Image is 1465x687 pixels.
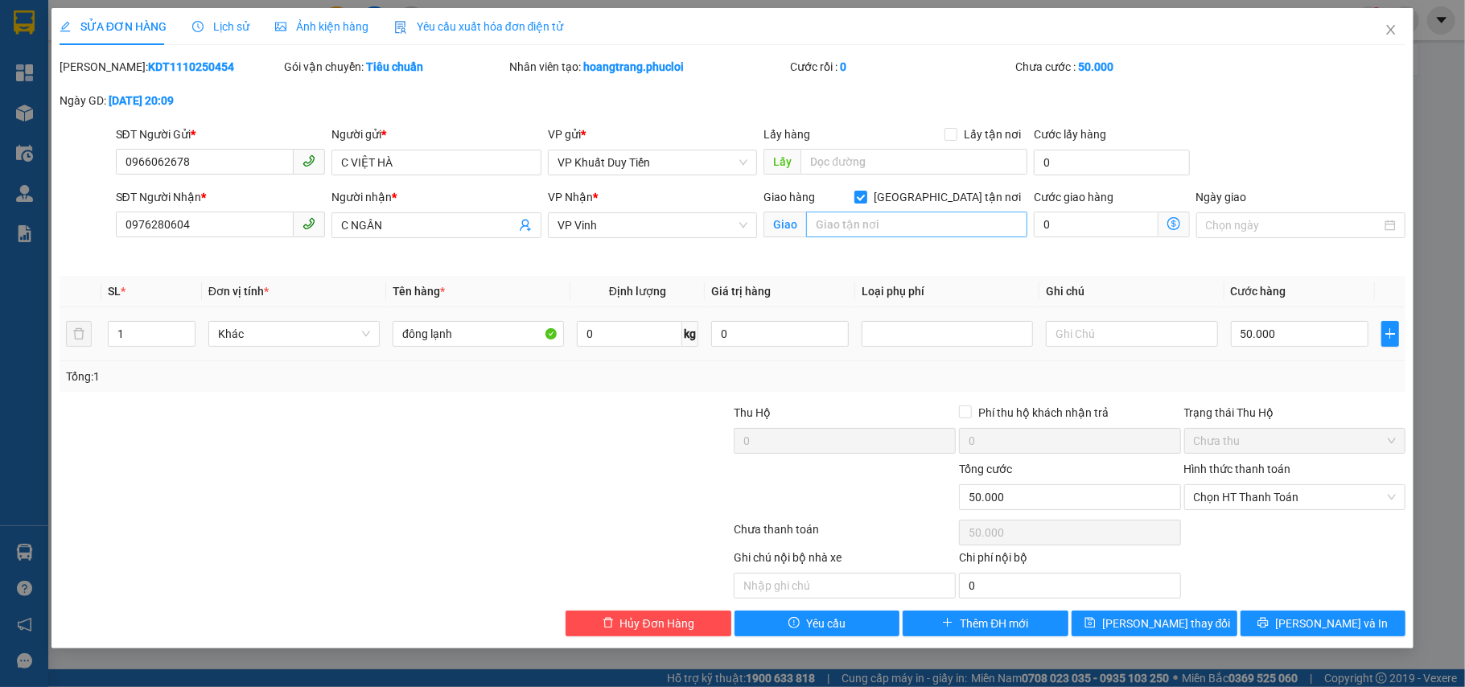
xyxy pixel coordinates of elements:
span: save [1084,617,1096,630]
label: Hình thức thanh toán [1184,463,1291,475]
img: icon [394,21,407,34]
input: Nhập ghi chú [734,573,956,599]
span: VP Khuất Duy Tiến [558,150,748,175]
b: [DATE] 20:09 [109,94,174,107]
b: KDT1110250454 [148,60,234,73]
span: Chưa thu [1194,429,1397,453]
div: [PERSON_NAME]: [60,58,282,76]
b: 0 [840,60,846,73]
span: Lấy [763,149,800,175]
span: plus [1382,327,1398,340]
input: Giao tận nơi [806,212,1027,237]
span: delete [603,617,614,630]
input: Dọc đường [800,149,1027,175]
button: exclamation-circleYêu cầu [735,611,900,636]
div: Trạng thái Thu Hộ [1184,404,1406,422]
button: printer[PERSON_NAME] và In [1241,611,1406,636]
span: Tổng cước [959,463,1012,475]
span: [PERSON_NAME] thay đổi [1102,615,1231,632]
span: Đơn vị tính [208,285,269,298]
span: Định lượng [609,285,666,298]
span: exclamation-circle [788,617,800,630]
span: [PERSON_NAME] và In [1275,615,1388,632]
span: picture [275,21,286,32]
span: clock-circle [192,21,204,32]
button: delete [66,321,92,347]
button: plusThêm ĐH mới [903,611,1068,636]
th: Loại phụ phí [855,276,1039,307]
span: SỬA ĐƠN HÀNG [60,20,167,33]
div: Chi phí nội bộ [959,549,1181,573]
span: Chọn HT Thanh Toán [1194,485,1397,509]
label: Cước giao hàng [1034,191,1113,204]
span: Hủy Đơn Hàng [620,615,694,632]
span: Lịch sử [192,20,249,33]
span: close [1385,23,1397,36]
span: VP Vinh [558,213,748,237]
span: Giao [763,212,806,237]
div: SĐT Người Nhận [116,188,326,206]
th: Ghi chú [1039,276,1224,307]
label: Cước lấy hàng [1034,128,1106,141]
input: Ngày giao [1206,216,1382,234]
span: Thu Hộ [734,406,771,419]
div: Nhân viên tạo: [509,58,787,76]
div: Chưa thanh toán [732,520,957,549]
button: plus [1381,321,1399,347]
span: edit [60,21,71,32]
span: plus [942,617,953,630]
span: Giao hàng [763,191,815,204]
span: dollar-circle [1167,217,1180,230]
input: Cước giao hàng [1034,212,1158,237]
span: Cước hàng [1231,285,1286,298]
div: Cước rồi : [790,58,1012,76]
input: Ghi Chú [1046,321,1217,347]
span: Lấy hàng [763,128,810,141]
span: Phí thu hộ khách nhận trả [972,404,1115,422]
input: Cước lấy hàng [1034,150,1189,175]
span: user-add [519,219,532,232]
span: phone [302,154,315,167]
span: Yêu cầu [806,615,846,632]
label: Ngày giao [1196,191,1247,204]
span: Ảnh kiện hàng [275,20,368,33]
input: VD: Bàn, Ghế [393,321,564,347]
span: VP Nhận [548,191,593,204]
span: [GEOGRAPHIC_DATA] tận nơi [867,188,1027,206]
span: kg [682,321,698,347]
span: Yêu cầu xuất hóa đơn điện tử [394,20,564,33]
span: Khác [218,322,370,346]
span: Thêm ĐH mới [960,615,1028,632]
span: Tên hàng [393,285,445,298]
button: Close [1368,8,1414,53]
div: Chưa cước : [1015,58,1237,76]
div: Ngày GD: [60,92,282,109]
button: save[PERSON_NAME] thay đổi [1072,611,1237,636]
div: Tổng: 1 [66,368,566,385]
div: VP gửi [548,125,758,143]
span: SL [108,285,121,298]
div: Người gửi [331,125,541,143]
span: phone [302,217,315,230]
button: deleteHủy Đơn Hàng [566,611,731,636]
b: Tiêu chuẩn [366,60,423,73]
span: Giá trị hàng [711,285,771,298]
div: SĐT Người Gửi [116,125,326,143]
b: 50.000 [1078,60,1113,73]
b: hoangtrang.phucloi [583,60,684,73]
div: Ghi chú nội bộ nhà xe [734,549,956,573]
span: printer [1257,617,1269,630]
div: Người nhận [331,188,541,206]
span: Lấy tận nơi [957,125,1027,143]
div: Gói vận chuyển: [284,58,506,76]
